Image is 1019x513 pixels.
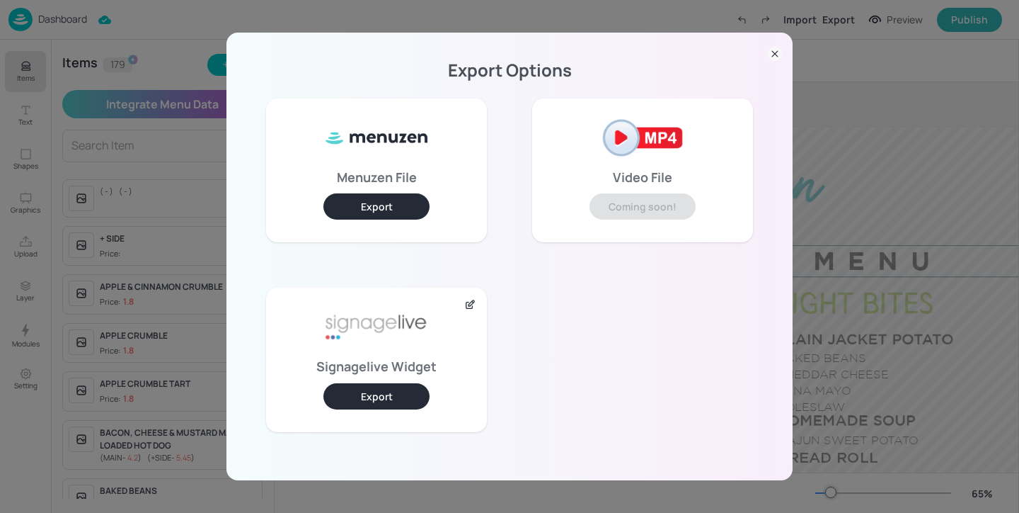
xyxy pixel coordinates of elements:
button: Export [323,383,430,410]
p: Video File [613,172,672,182]
p: Menuzen File [337,172,417,182]
p: Signagelive Widget [316,361,437,371]
p: Export Options [243,65,776,75]
img: ml8WC8f0XxQ8HKVnnVUe7f5Gv1vbApsJzyFa2MjOoB8SUy3kBkfteYo5TIAmtfcjWXsj8oHYkuYqrJRUn+qckOrNdzmSzIzkA... [323,110,430,167]
button: Export [323,193,430,220]
img: mp4-2af2121e.png [589,110,696,167]
img: signage-live-aafa7296.png [323,299,430,356]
